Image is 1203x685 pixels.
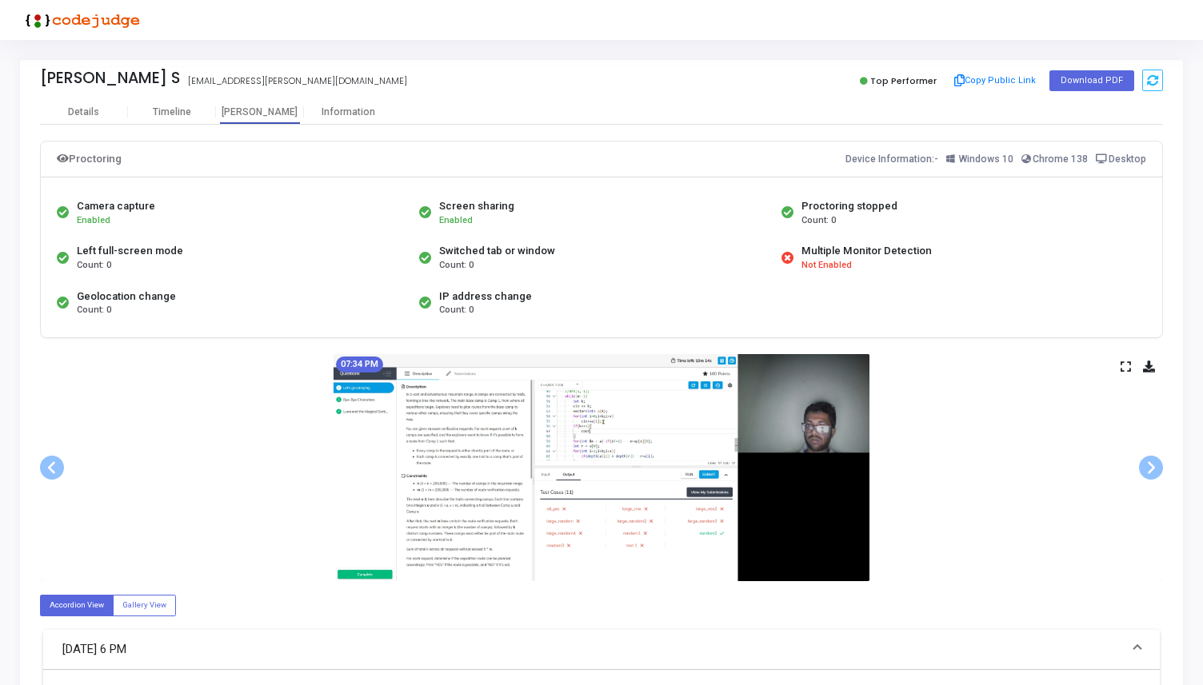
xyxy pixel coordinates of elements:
img: screenshot-1754921085203.jpeg [334,354,869,581]
div: Camera capture [77,198,155,214]
mat-expansion-panel-header: [DATE] 6 PM [43,630,1160,670]
div: Timeline [153,106,191,118]
div: Details [68,106,99,118]
div: Multiple Monitor Detection [801,243,932,259]
div: Device Information:- [845,149,1147,169]
span: Count: 0 [801,214,836,228]
span: Not Enabled [801,259,852,273]
label: Accordion View [40,595,114,616]
div: [EMAIL_ADDRESS][PERSON_NAME][DOMAIN_NAME] [188,74,407,88]
button: Download PDF [1049,70,1134,91]
span: Count: 0 [439,304,474,317]
span: Count: 0 [439,259,474,273]
span: Count: 0 [77,304,111,317]
mat-chip: 07:34 PM [336,356,383,372]
div: [PERSON_NAME] [216,106,304,118]
span: Chrome 138 [1033,153,1088,165]
div: Geolocation change [77,289,176,305]
span: Count: 0 [77,259,111,273]
span: Enabled [77,215,110,225]
div: Left full-screen mode [77,243,183,259]
div: Proctoring stopped [801,198,897,214]
div: Information [304,106,392,118]
mat-panel-title: [DATE] 6 PM [62,640,1121,659]
div: [PERSON_NAME] S [40,69,180,87]
label: Gallery View [113,595,176,616]
div: Switched tab or window [439,243,555,259]
span: Desktop [1109,153,1146,165]
button: Copy Public Link [949,69,1041,93]
div: Screen sharing [439,198,514,214]
div: IP address change [439,289,532,305]
img: logo [20,4,140,36]
span: Enabled [439,215,473,225]
div: Proctoring [57,149,122,169]
span: Windows 10 [959,153,1013,165]
span: Top Performer [870,74,937,87]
